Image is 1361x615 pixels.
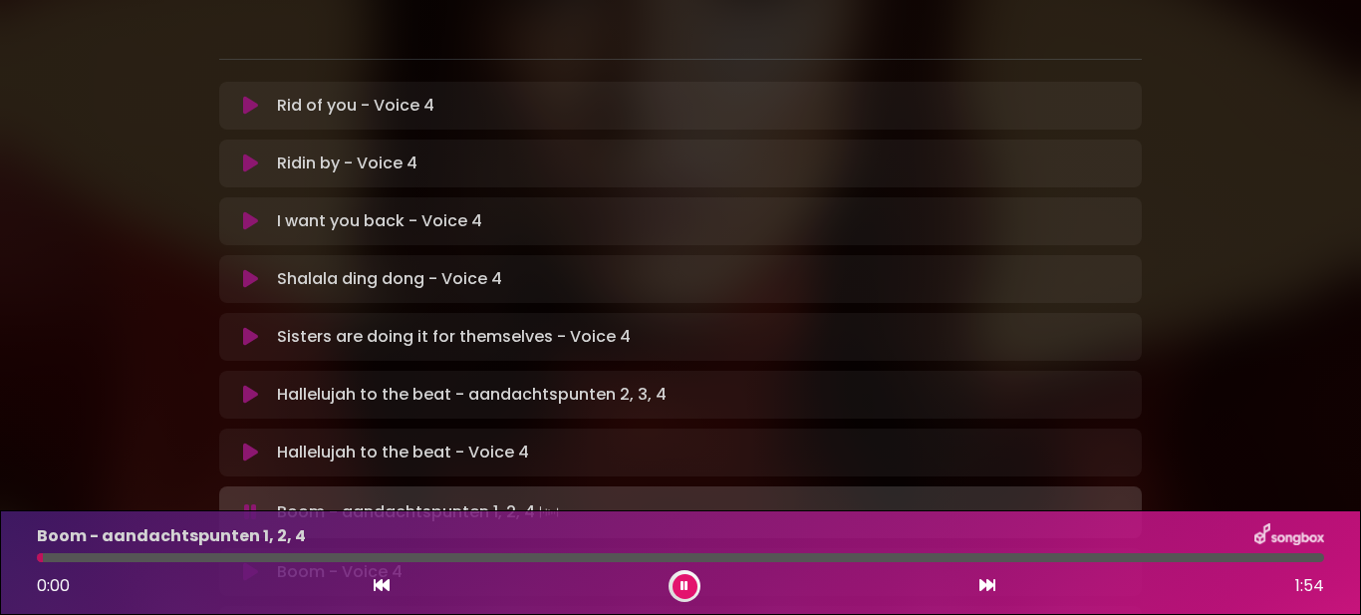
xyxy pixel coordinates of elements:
[277,267,502,291] p: Shalala ding dong - Voice 4
[277,383,667,407] p: Hallelujah to the beat - aandachtspunten 2, 3, 4
[277,325,631,349] p: Sisters are doing it for themselves - Voice 4
[37,574,70,597] span: 0:00
[277,209,482,233] p: I want you back - Voice 4
[277,94,434,118] p: Rid of you - Voice 4
[277,152,417,175] p: Ridin by - Voice 4
[37,524,306,548] p: Boom - aandachtspunten 1, 2, 4
[277,441,529,464] p: Hallelujah to the beat - Voice 4
[1295,574,1324,598] span: 1:54
[535,498,563,526] img: waveform4.gif
[1254,523,1324,549] img: songbox-logo-white.png
[277,498,563,526] p: Boom - aandachtspunten 1, 2, 4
